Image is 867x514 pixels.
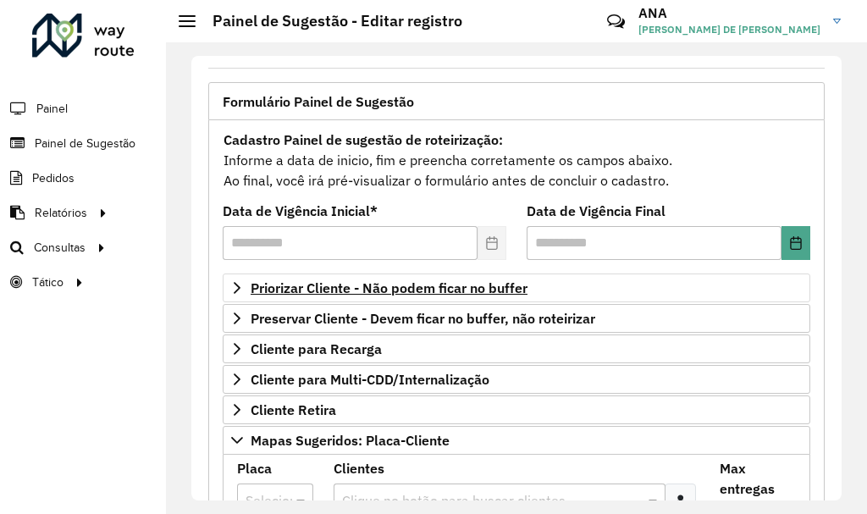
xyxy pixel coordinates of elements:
span: Consultas [34,239,86,257]
a: Contato Rápido [598,3,634,40]
label: Clientes [334,458,384,478]
a: Priorizar Cliente - Não podem ficar no buffer [223,274,810,302]
label: Data de Vigência Inicial [223,201,378,221]
span: Painel de Sugestão [35,135,135,152]
strong: Cadastro Painel de sugestão de roteirização: [224,131,503,148]
span: Pedidos [32,169,75,187]
label: Max entregas [720,458,796,499]
a: Mapas Sugeridos: Placa-Cliente [223,426,810,455]
span: Tático [32,274,64,291]
span: Formulário Painel de Sugestão [223,95,414,108]
span: Mapas Sugeridos: Placa-Cliente [251,434,450,447]
span: Preservar Cliente - Devem ficar no buffer, não roteirizar [251,312,595,325]
a: Cliente para Multi-CDD/Internalização [223,365,810,394]
a: Cliente Retira [223,395,810,424]
span: Cliente para Recarga [251,342,382,356]
span: Priorizar Cliente - Não podem ficar no buffer [251,281,527,295]
span: Relatórios [35,204,87,222]
label: Placa [237,458,272,478]
h3: ANA [638,5,820,21]
span: [PERSON_NAME] DE [PERSON_NAME] [638,22,820,37]
h2: Painel de Sugestão - Editar registro [196,12,462,30]
span: Cliente Retira [251,403,336,417]
span: Cliente para Multi-CDD/Internalização [251,373,489,386]
button: Choose Date [781,226,810,260]
span: Painel [36,100,68,118]
label: Data de Vigência Final [527,201,665,221]
div: Informe a data de inicio, fim e preencha corretamente os campos abaixo. Ao final, você irá pré-vi... [223,129,810,191]
a: Cliente para Recarga [223,334,810,363]
a: Preservar Cliente - Devem ficar no buffer, não roteirizar [223,304,810,333]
